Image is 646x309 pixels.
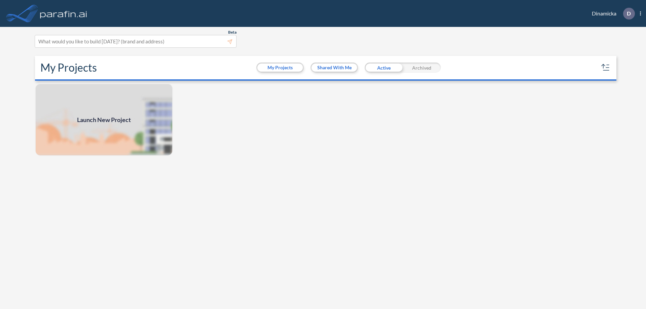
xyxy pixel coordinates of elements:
[228,30,237,35] span: Beta
[312,64,357,72] button: Shared With Me
[582,8,641,20] div: Dinamicka
[35,83,173,156] img: add
[77,115,131,124] span: Launch New Project
[35,83,173,156] a: Launch New Project
[257,64,303,72] button: My Projects
[40,61,97,74] h2: My Projects
[365,63,403,73] div: Active
[39,7,88,20] img: logo
[600,62,611,73] button: sort
[403,63,441,73] div: Archived
[627,10,631,16] p: D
